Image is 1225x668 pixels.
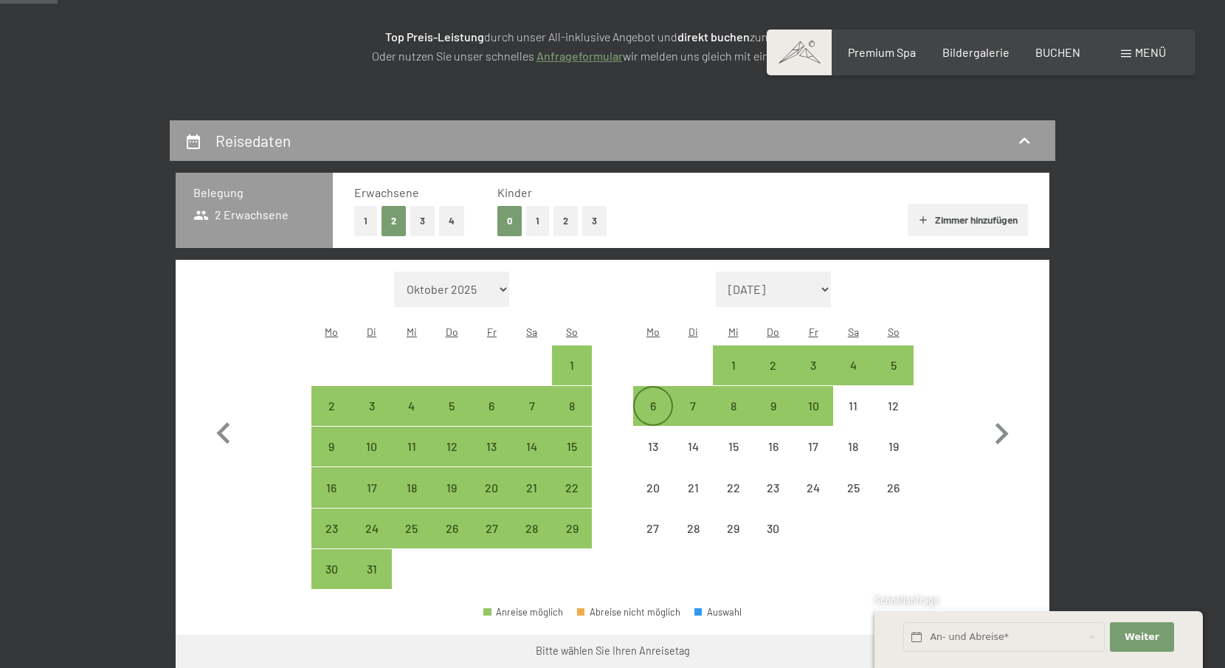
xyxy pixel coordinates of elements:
[311,549,351,589] div: Mon Mar 30 2026
[1110,622,1173,652] button: Weiter
[473,441,510,478] div: 13
[311,427,351,466] div: Anreise möglich
[393,441,430,478] div: 11
[472,467,511,507] div: Fri Mar 20 2026
[512,509,552,548] div: Sat Mar 28 2026
[483,607,563,617] div: Anreise möglich
[552,467,592,507] div: Anreise möglich
[552,427,592,466] div: Anreise möglich
[633,509,673,548] div: Anreise nicht möglich
[552,509,592,548] div: Anreise möglich
[553,400,590,437] div: 8
[713,467,753,507] div: Anreise nicht möglich
[835,359,872,396] div: 4
[714,441,751,478] div: 15
[439,206,464,236] button: 4
[193,207,289,223] span: 2 Erwachsene
[553,441,590,478] div: 15
[351,467,391,507] div: Anreise möglich
[552,427,592,466] div: Sun Mar 15 2026
[755,400,792,437] div: 9
[833,467,873,507] div: Sat Apr 25 2026
[410,206,435,236] button: 3
[432,467,472,507] div: Thu Mar 19 2026
[677,30,750,44] strong: direkt buchen
[244,27,981,65] p: durch unser All-inklusive Angebot und zum ! Oder nutzen Sie unser schnelles wir melden uns gleich...
[793,345,833,385] div: Fri Apr 03 2026
[351,386,391,426] div: Tue Mar 03 2026
[354,185,419,199] span: Erwachsene
[1035,45,1080,59] a: BUCHEN
[514,400,551,437] div: 7
[552,467,592,507] div: Sun Mar 22 2026
[552,345,592,385] div: Anreise möglich
[407,326,417,338] abbr: Mittwoch
[848,45,916,59] a: Premium Spa
[392,427,432,466] div: Wed Mar 11 2026
[673,386,713,426] div: Anreise möglich
[635,482,672,519] div: 20
[673,467,713,507] div: Anreise nicht möglich
[753,345,793,385] div: Thu Apr 02 2026
[313,441,350,478] div: 9
[874,345,914,385] div: Sun Apr 05 2026
[633,427,673,466] div: Anreise nicht möglich
[795,441,832,478] div: 17
[753,427,793,466] div: Anreise nicht möglich
[635,523,672,559] div: 27
[714,523,751,559] div: 29
[552,509,592,548] div: Sun Mar 29 2026
[354,206,377,236] button: 1
[793,386,833,426] div: Fri Apr 10 2026
[472,509,511,548] div: Anreise möglich
[635,441,672,478] div: 13
[392,386,432,426] div: Wed Mar 04 2026
[673,467,713,507] div: Tue Apr 21 2026
[713,427,753,466] div: Wed Apr 15 2026
[835,441,872,478] div: 18
[673,427,713,466] div: Anreise nicht möglich
[833,427,873,466] div: Sat Apr 18 2026
[433,523,470,559] div: 26
[767,326,779,338] abbr: Donnerstag
[714,359,751,396] div: 1
[713,386,753,426] div: Wed Apr 08 2026
[311,427,351,466] div: Mon Mar 09 2026
[353,482,390,519] div: 17
[526,326,537,338] abbr: Samstag
[577,607,680,617] div: Abreise nicht möglich
[875,400,912,437] div: 12
[833,386,873,426] div: Anreise nicht möglich
[713,427,753,466] div: Anreise nicht möglich
[497,185,532,199] span: Kinder
[753,386,793,426] div: Thu Apr 09 2026
[633,386,673,426] div: Mon Apr 06 2026
[874,386,914,426] div: Anreise nicht möglich
[512,386,552,426] div: Sat Mar 07 2026
[713,467,753,507] div: Wed Apr 22 2026
[874,467,914,507] div: Sun Apr 26 2026
[351,467,391,507] div: Tue Mar 17 2026
[673,427,713,466] div: Tue Apr 14 2026
[552,386,592,426] div: Anreise möglich
[526,206,549,236] button: 1
[472,509,511,548] div: Fri Mar 27 2026
[646,326,660,338] abbr: Montag
[835,482,872,519] div: 25
[392,427,432,466] div: Anreise möglich
[755,441,792,478] div: 16
[473,482,510,519] div: 20
[753,509,793,548] div: Thu Apr 30 2026
[472,386,511,426] div: Fri Mar 06 2026
[753,386,793,426] div: Anreise möglich
[311,549,351,589] div: Anreise möglich
[553,482,590,519] div: 22
[1135,45,1166,59] span: Menü
[1125,630,1159,644] span: Weiter
[908,204,1028,236] button: Zimmer hinzufügen
[536,49,623,63] a: Anfrageformular
[552,386,592,426] div: Sun Mar 08 2026
[432,386,472,426] div: Thu Mar 05 2026
[888,326,900,338] abbr: Sonntag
